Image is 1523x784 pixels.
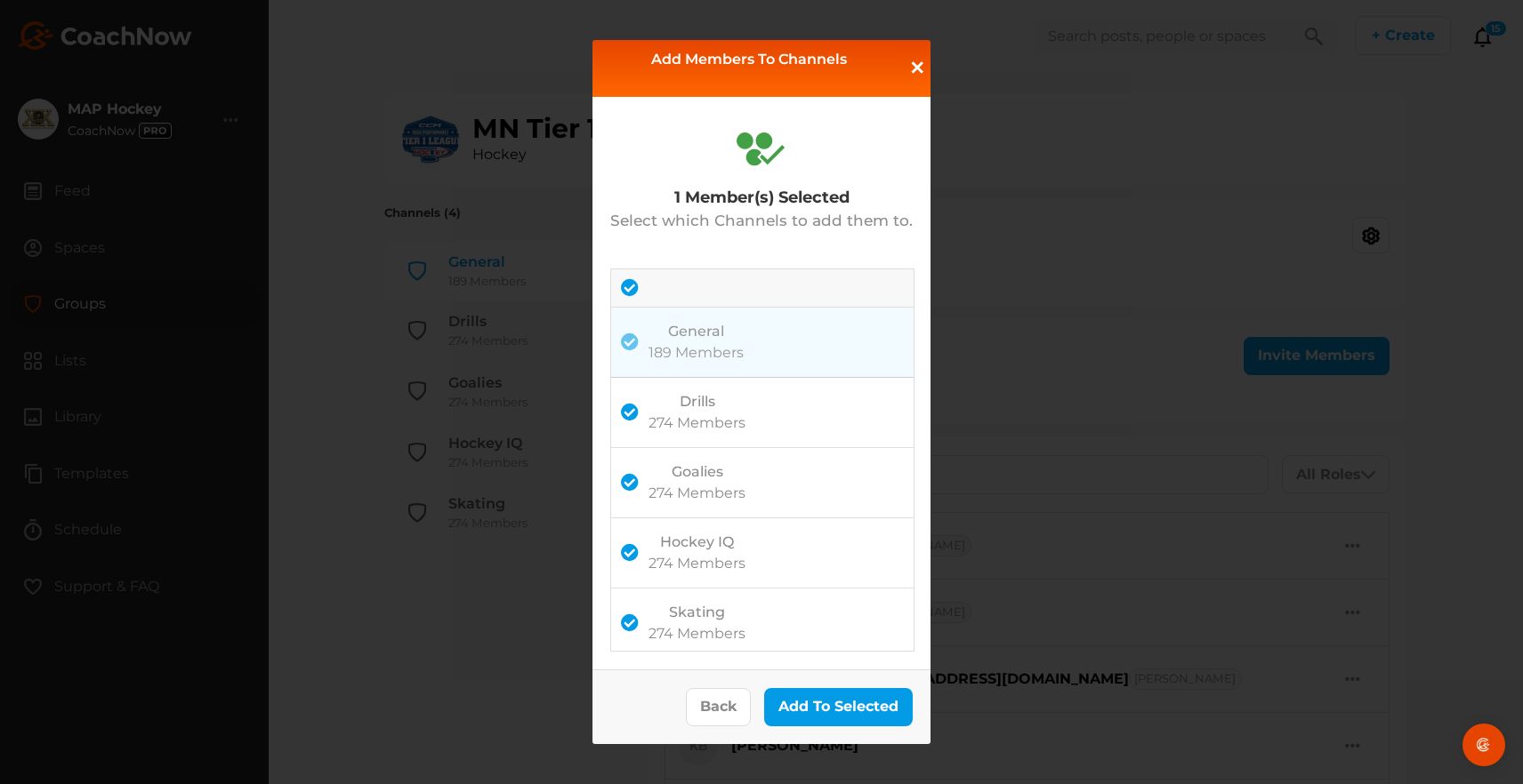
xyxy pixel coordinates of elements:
[649,483,745,504] h6: 274 Members
[610,210,913,233] h6: Select which Channels to add them to.
[764,688,913,726] button: Add To Selected
[649,623,745,644] h6: 274 Members
[649,602,745,623] h3: Skating
[649,391,745,412] h3: Drills
[606,40,891,97] h3: Add Members To Channels
[649,412,745,434] h6: 274 Members
[1463,724,1505,766] div: Open Intercom Messenger
[649,553,745,574] h6: 274 Members
[649,461,745,483] h3: Goalies
[737,132,787,168] img: Add Members
[649,532,745,553] h3: Hockey IQ
[610,186,913,210] h3: 1 Member(s) Selected
[686,688,751,726] button: Back
[891,40,931,97] button: ✕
